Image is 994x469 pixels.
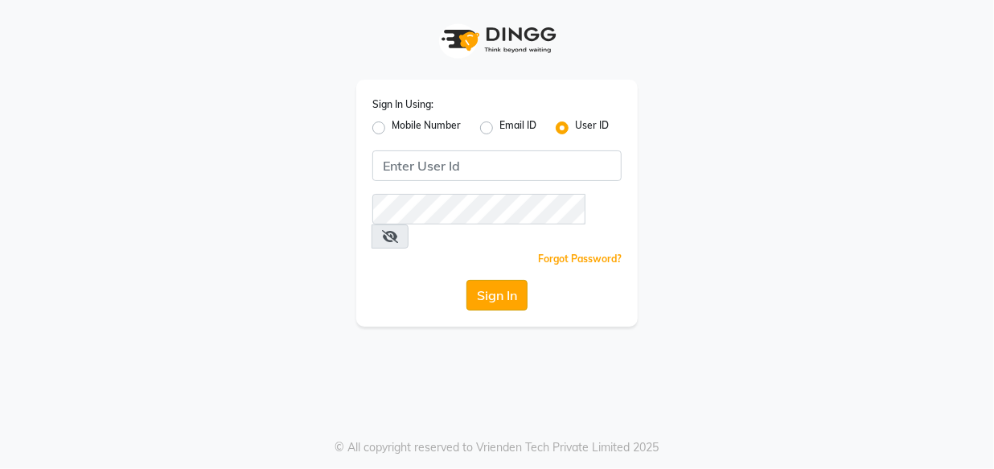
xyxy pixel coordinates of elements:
input: Username [372,150,622,181]
label: User ID [575,118,609,138]
label: Mobile Number [392,118,461,138]
input: Username [372,194,585,224]
img: logo1.svg [433,16,561,64]
button: Sign In [466,280,528,311]
a: Forgot Password? [538,253,622,265]
label: Email ID [499,118,536,138]
label: Sign In Using: [372,97,433,112]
